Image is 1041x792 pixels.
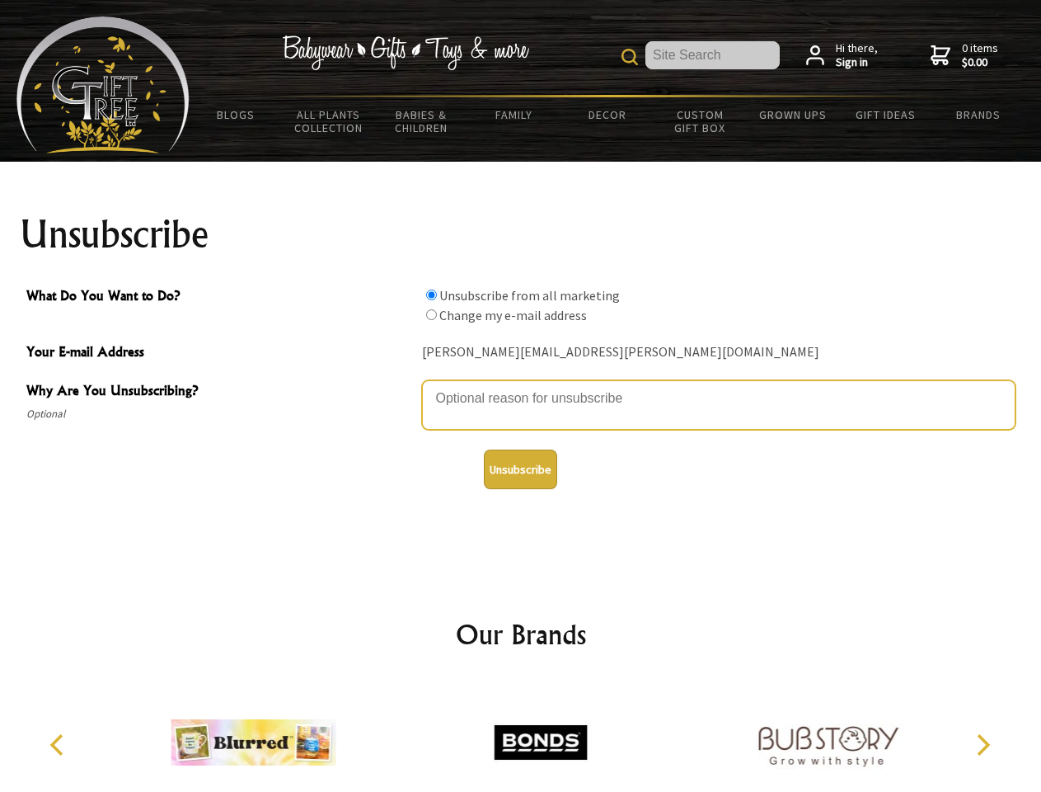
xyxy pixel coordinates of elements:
[426,290,437,300] input: What Do You Want to Do?
[439,287,620,304] label: Unsubscribe from all marketing
[621,49,638,65] img: product search
[836,55,878,70] strong: Sign in
[468,97,561,132] a: Family
[484,450,557,489] button: Unsubscribe
[422,340,1015,365] div: [PERSON_NAME][EMAIL_ADDRESS][PERSON_NAME][DOMAIN_NAME]
[962,55,998,70] strong: $0.00
[439,307,587,323] label: Change my e-mail address
[932,97,1025,132] a: Brands
[41,727,77,763] button: Previous
[33,615,1009,654] h2: Our Brands
[839,97,932,132] a: Gift Ideas
[375,97,468,145] a: Babies & Children
[26,342,414,365] span: Your E-mail Address
[26,404,414,424] span: Optional
[26,380,414,404] span: Why Are You Unsubscribing?
[426,309,437,320] input: What Do You Want to Do?
[190,97,283,132] a: BLOGS
[20,214,1022,254] h1: Unsubscribe
[282,35,529,70] img: Babywear - Gifts - Toys & more
[16,16,190,153] img: Babyware - Gifts - Toys and more...
[422,380,1015,430] textarea: Why Are You Unsubscribing?
[26,285,414,309] span: What Do You Want to Do?
[962,40,998,70] span: 0 items
[931,41,998,70] a: 0 items$0.00
[746,97,839,132] a: Grown Ups
[645,41,780,69] input: Site Search
[806,41,878,70] a: Hi there,Sign in
[560,97,654,132] a: Decor
[283,97,376,145] a: All Plants Collection
[654,97,747,145] a: Custom Gift Box
[836,41,878,70] span: Hi there,
[964,727,1001,763] button: Next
